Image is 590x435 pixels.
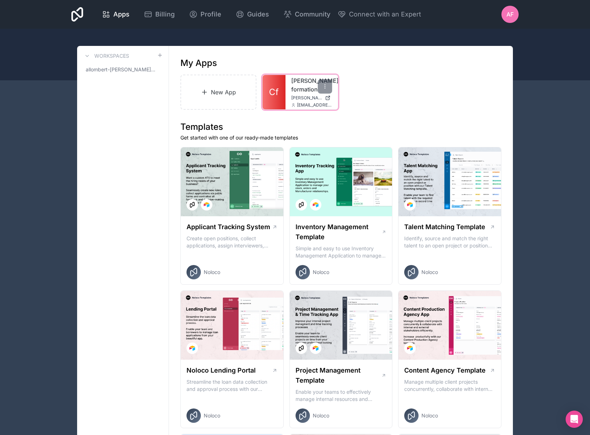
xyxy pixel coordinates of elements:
h1: Templates [180,121,501,133]
p: Manage multiple client projects concurrently, collaborate with internal and external stakeholders... [404,378,495,393]
a: Community [278,6,336,22]
span: Apps [113,9,129,19]
span: allombert-[PERSON_NAME]-workspace [86,66,157,73]
p: Create open positions, collect applications, assign interviewers, centralise candidate feedback a... [187,235,278,249]
a: [PERSON_NAME][DOMAIN_NAME] [291,95,332,101]
span: Profile [200,9,221,19]
img: Airtable Logo [407,202,413,208]
a: Workspaces [83,52,129,60]
p: Get started with one of our ready-made templates [180,134,501,141]
span: [EMAIL_ADDRESS][PERSON_NAME][DOMAIN_NAME] [297,102,332,108]
span: Noloco [421,269,438,276]
a: Cf [263,75,285,109]
h1: Content Agency Template [404,365,486,375]
p: Simple and easy to use Inventory Management Application to manage your stock, orders and Manufact... [296,245,387,259]
h1: Noloco Lending Portal [187,365,256,375]
p: Identify, source and match the right talent to an open project or position with our Talent Matchi... [404,235,495,249]
a: allombert-[PERSON_NAME]-workspace [83,63,163,76]
img: Airtable Logo [407,345,413,351]
span: Noloco [204,269,220,276]
button: Connect with an Expert [338,9,421,19]
span: Noloco [313,412,329,419]
p: Enable your teams to effectively manage internal resources and execute client projects on time. [296,388,387,403]
div: Open Intercom Messenger [566,411,583,428]
p: Streamline the loan data collection and approval process with our Lending Portal template. [187,378,278,393]
span: [PERSON_NAME][DOMAIN_NAME] [291,95,322,101]
span: Billing [155,9,175,19]
span: Connect with an Expert [349,9,421,19]
a: Billing [138,6,180,22]
span: Noloco [313,269,329,276]
a: Profile [183,6,227,22]
span: Guides [247,9,269,19]
img: Airtable Logo [313,202,318,208]
h1: Applicant Tracking System [187,222,270,232]
span: Community [295,9,330,19]
a: Apps [96,6,135,22]
a: New App [180,75,256,110]
img: Airtable Logo [313,345,318,351]
span: Cf [269,86,279,98]
span: Noloco [204,412,220,419]
h1: Project Management Template [296,365,381,386]
span: Noloco [421,412,438,419]
img: Airtable Logo [204,202,209,208]
a: Guides [230,6,275,22]
h1: My Apps [180,57,217,69]
span: AF [506,10,514,19]
img: Airtable Logo [189,345,195,351]
a: [PERSON_NAME]-formation [291,76,332,94]
h1: Inventory Management Template [296,222,382,242]
h3: Workspaces [94,52,129,60]
h1: Talent Matching Template [404,222,485,232]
